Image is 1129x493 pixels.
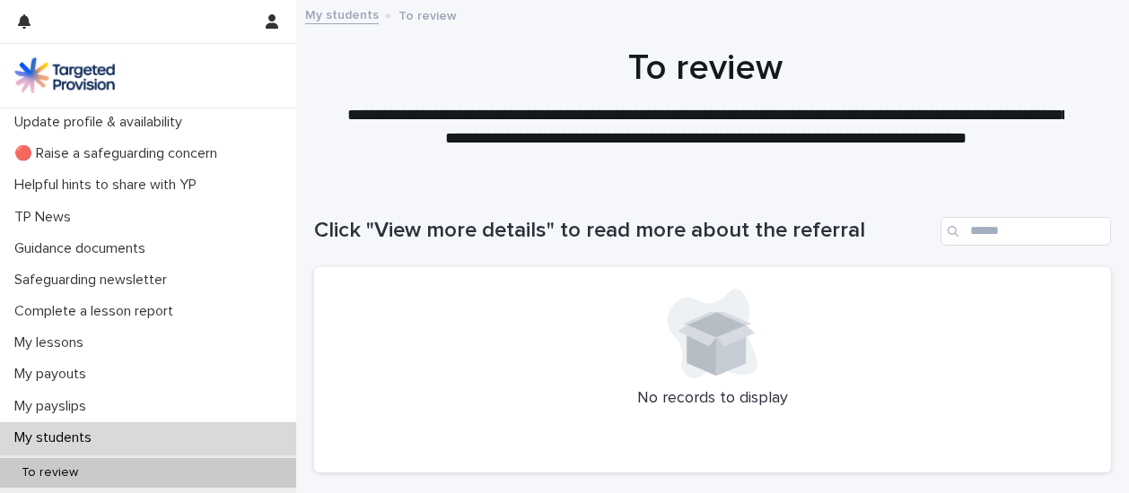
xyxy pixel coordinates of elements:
[7,177,211,194] p: Helpful hints to share with YP
[7,240,160,257] p: Guidance documents
[7,366,101,383] p: My payouts
[398,4,457,24] p: To review
[7,465,92,480] p: To review
[314,47,1098,90] h1: To review
[7,114,197,131] p: Update profile & availability
[14,57,115,93] img: M5nRWzHhSzIhMunXDL62
[305,4,379,24] a: My students
[314,218,933,244] h1: Click "View more details" to read more about the referral
[7,334,98,351] p: My lessons
[941,217,1111,246] input: Search
[7,272,181,289] p: Safeguarding newsletter
[7,145,232,162] p: 🔴 Raise a safeguarding concern
[7,429,106,446] p: My students
[7,303,188,320] p: Complete a lesson report
[7,398,101,415] p: My payslips
[336,389,1090,409] p: No records to display
[7,209,85,226] p: TP News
